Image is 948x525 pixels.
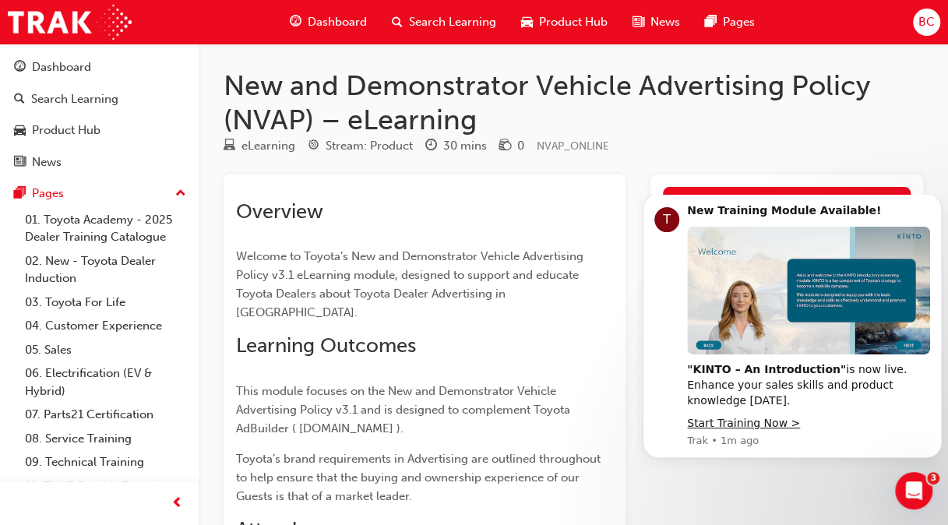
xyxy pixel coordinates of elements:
span: clock-icon [425,139,437,153]
span: search-icon [392,12,403,32]
a: 03. Toyota For Life [19,291,192,315]
span: up-icon [175,184,186,204]
p: Message from Trak, sent 1m ago [51,239,294,253]
a: car-iconProduct Hub [509,6,620,38]
button: BC [913,9,940,36]
span: money-icon [499,139,511,153]
a: Start Training Now > [51,222,164,234]
b: "KINTO – An Introduction" [51,168,210,181]
span: pages-icon [14,187,26,201]
span: Learning resource code [537,139,609,153]
span: This module focuses on the New and Demonstrator Vehicle Advertising Policy v3.1 and is designed t... [236,384,573,435]
iframe: Intercom live chat [895,472,932,509]
span: news-icon [14,156,26,170]
span: prev-icon [171,494,183,513]
span: Pages [723,13,755,31]
div: Profile image for Trak [18,12,43,37]
div: Message content [51,9,294,237]
span: Product Hub [539,13,608,31]
div: Price [499,136,524,156]
a: Search Learning [6,85,192,114]
a: 04. Customer Experience [19,314,192,338]
span: 3 [927,472,939,484]
div: Search Learning [31,90,118,108]
span: Welcome to Toyota’s New and Demonstrator Vehicle Advertising Policy v3.1 eLearning module, design... [236,249,587,319]
span: search-icon [14,93,25,107]
a: guage-iconDashboard [277,6,379,38]
div: Stream: Product [326,137,413,155]
span: Search Learning [409,13,496,31]
div: Dashboard [32,58,91,76]
iframe: Intercom notifications message [636,195,948,467]
div: eLearning [241,137,295,155]
a: Launch eLearning module [663,187,911,226]
span: car-icon [521,12,533,32]
span: target-icon [308,139,319,153]
a: pages-iconPages [692,6,767,38]
a: Dashboard [6,53,192,82]
div: Type [224,136,295,156]
div: 30 mins [443,137,487,155]
button: Pages [6,179,192,208]
div: Stream [308,136,413,156]
span: news-icon [633,12,644,32]
a: news-iconNews [620,6,692,38]
a: 01. Toyota Academy - 2025 Dealer Training Catalogue [19,208,192,249]
a: News [6,148,192,177]
span: Toyota’s brand requirements in Advertising are outlined throughout to help ensure that the buying... [236,452,604,503]
span: Dashboard [308,13,367,31]
a: 10. TUNE Rev-Up Training [19,474,192,499]
span: Overview [236,199,323,224]
div: Product Hub [32,122,100,139]
span: Learning Outcomes [236,333,416,358]
span: pages-icon [705,12,717,32]
a: search-iconSearch Learning [379,6,509,38]
b: New Training Module Available! [51,9,245,22]
h1: New and Demonstrator Vehicle Advertising Policy (NVAP) – eLearning [224,69,923,136]
div: Pages [32,185,64,203]
div: News [32,153,62,171]
img: Trak [8,5,132,40]
a: 02. New - Toyota Dealer Induction [19,249,192,291]
span: car-icon [14,124,26,138]
span: BC [918,13,935,31]
a: 07. Parts21 Certification [19,403,192,427]
a: 05. Sales [19,338,192,362]
span: learningResourceType_ELEARNING-icon [224,139,235,153]
span: guage-icon [14,61,26,75]
a: 06. Electrification (EV & Hybrid) [19,361,192,403]
span: News [650,13,680,31]
div: 0 [517,137,524,155]
a: 09. Technical Training [19,450,192,474]
div: Duration [425,136,487,156]
button: DashboardSearch LearningProduct HubNews [6,50,192,179]
a: Product Hub [6,116,192,145]
span: guage-icon [290,12,301,32]
div: is now live. Enhance your sales skills and product knowledge [DATE]. [51,167,294,213]
a: 08. Service Training [19,427,192,451]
